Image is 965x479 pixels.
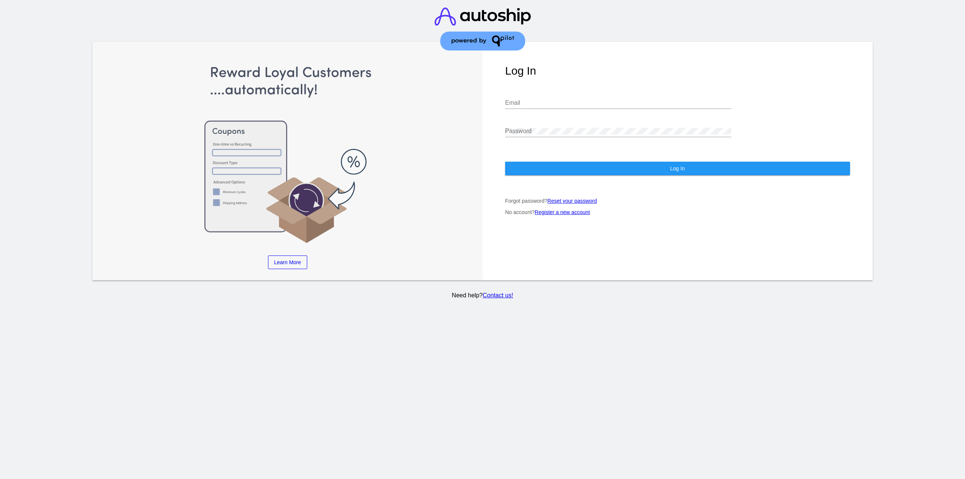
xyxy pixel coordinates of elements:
[505,99,731,106] input: Email
[505,198,850,204] p: Forgot password?
[670,165,685,171] span: Log In
[274,259,301,265] span: Learn More
[115,64,460,244] img: Apply Coupons Automatically to Scheduled Orders with QPilot
[505,162,850,175] button: Log In
[268,256,307,269] a: Learn More
[535,209,590,215] a: Register a new account
[91,292,874,299] p: Need help?
[547,198,597,204] a: Reset your password
[505,64,850,77] h1: Log In
[482,292,513,298] a: Contact us!
[505,209,850,215] p: No account?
